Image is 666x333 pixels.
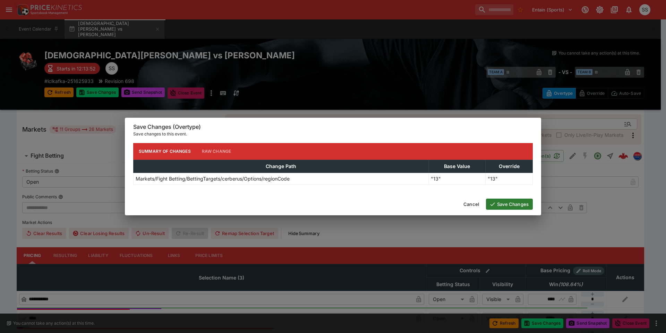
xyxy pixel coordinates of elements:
[459,199,483,210] button: Cancel
[134,160,429,173] th: Change Path
[133,123,533,131] h6: Save Changes (Overtype)
[486,199,533,210] button: Save Changes
[133,131,533,138] p: Save changes to this event.
[486,173,533,184] td: "13"
[136,175,290,182] p: Markets/Fight Betting/BettingTargets/cerberus/Options/regionCode
[486,160,533,173] th: Override
[133,143,196,160] button: Summary of Changes
[429,173,486,184] td: "13"
[196,143,237,160] button: Raw Change
[429,160,486,173] th: Base Value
